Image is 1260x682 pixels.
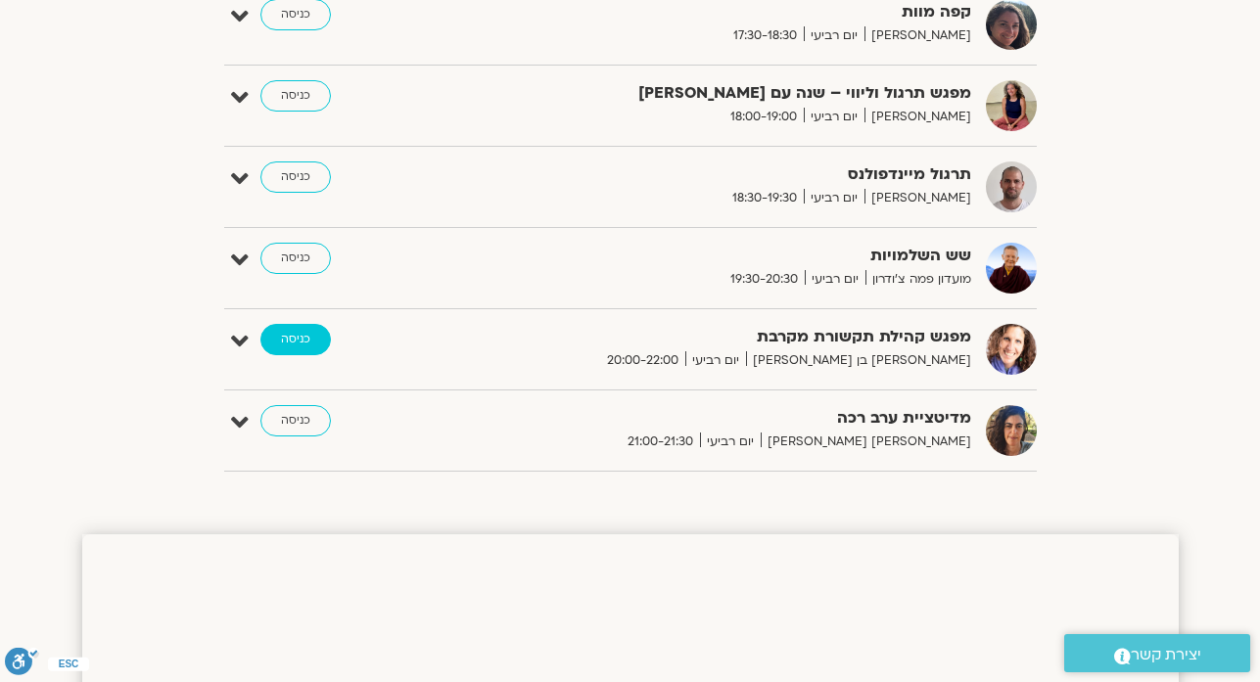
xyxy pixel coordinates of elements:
[805,269,865,290] span: יום רביעי
[761,432,971,452] span: [PERSON_NAME] [PERSON_NAME]
[491,161,971,188] strong: תרגול מיינדפולנס
[491,405,971,432] strong: מדיטציית ערב רכה
[1064,634,1250,672] a: יצירת קשר
[491,80,971,107] strong: מפגש תרגול וליווי – שנה עם [PERSON_NAME]
[600,350,685,371] span: 20:00-22:00
[865,269,971,290] span: מועדון פמה צ'ודרון
[491,324,971,350] strong: מפגש קהילת תקשורת מקרבת
[804,107,864,127] span: יום רביעי
[491,243,971,269] strong: שש השלמויות
[685,350,746,371] span: יום רביעי
[260,161,331,193] a: כניסה
[725,188,804,208] span: 18:30-19:30
[746,350,971,371] span: [PERSON_NAME] בן [PERSON_NAME]
[260,80,331,112] a: כניסה
[260,243,331,274] a: כניסה
[726,25,804,46] span: 17:30-18:30
[723,269,805,290] span: 19:30-20:30
[804,188,864,208] span: יום רביעי
[864,188,971,208] span: [PERSON_NAME]
[723,107,804,127] span: 18:00-19:00
[864,107,971,127] span: [PERSON_NAME]
[1131,642,1201,668] span: יצירת קשר
[804,25,864,46] span: יום רביעי
[260,405,331,436] a: כניסה
[621,432,700,452] span: 21:00-21:30
[864,25,971,46] span: [PERSON_NAME]
[700,432,761,452] span: יום רביעי
[260,324,331,355] a: כניסה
